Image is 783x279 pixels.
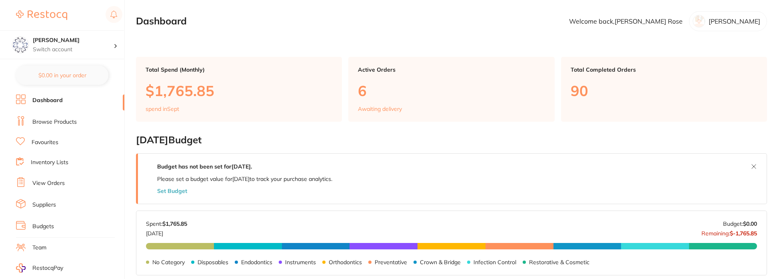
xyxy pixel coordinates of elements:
p: Orthodontics [329,259,362,265]
p: [DATE] [146,227,187,237]
p: 6 [358,82,545,99]
a: Active Orders6Awaiting delivery [348,57,554,122]
span: RestocqPay [32,264,63,272]
p: Welcome back, [PERSON_NAME] Rose [569,18,683,25]
p: 90 [571,82,757,99]
a: Inventory Lists [31,159,68,167]
img: Eumundi Dental [12,37,28,53]
p: spend in Sept [146,106,179,112]
p: Remaining: [701,227,757,237]
button: Set Budget [157,188,187,194]
p: No Category [152,259,185,265]
p: Active Orders [358,66,545,73]
p: Endodontics [241,259,272,265]
p: Total Completed Orders [571,66,757,73]
a: Suppliers [32,201,56,209]
p: Total Spend (Monthly) [146,66,332,73]
p: Preventative [375,259,407,265]
p: Awaiting delivery [358,106,402,112]
a: Favourites [32,138,58,147]
p: Restorative & Cosmetic [529,259,589,265]
a: View Orders [32,179,65,187]
p: Disposables [198,259,228,265]
h2: [DATE] Budget [136,134,767,146]
p: Please set a budget value for [DATE] to track your purchase analytics. [157,176,332,182]
a: Total Spend (Monthly)$1,765.85spend inSept [136,57,342,122]
h2: Dashboard [136,16,187,27]
p: [PERSON_NAME] [709,18,760,25]
p: Crown & Bridge [420,259,461,265]
p: $1,765.85 [146,82,332,99]
p: Budget: [723,221,757,227]
img: RestocqPay [16,263,26,273]
strong: $0.00 [743,220,757,227]
p: Instruments [285,259,316,265]
p: Infection Control [473,259,516,265]
img: Restocq Logo [16,10,67,20]
strong: Budget has not been set for [DATE] . [157,163,252,170]
button: $0.00 in your order [16,66,108,85]
a: Browse Products [32,118,77,126]
p: Switch account [33,46,114,54]
a: Total Completed Orders90 [561,57,767,122]
h4: Eumundi Dental [33,36,114,44]
a: Budgets [32,223,54,231]
strong: $-1,765.85 [730,230,757,237]
p: Spent: [146,221,187,227]
a: Team [32,244,46,252]
strong: $1,765.85 [162,220,187,227]
a: Restocq Logo [16,6,67,24]
a: RestocqPay [16,263,63,273]
a: Dashboard [32,96,63,104]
